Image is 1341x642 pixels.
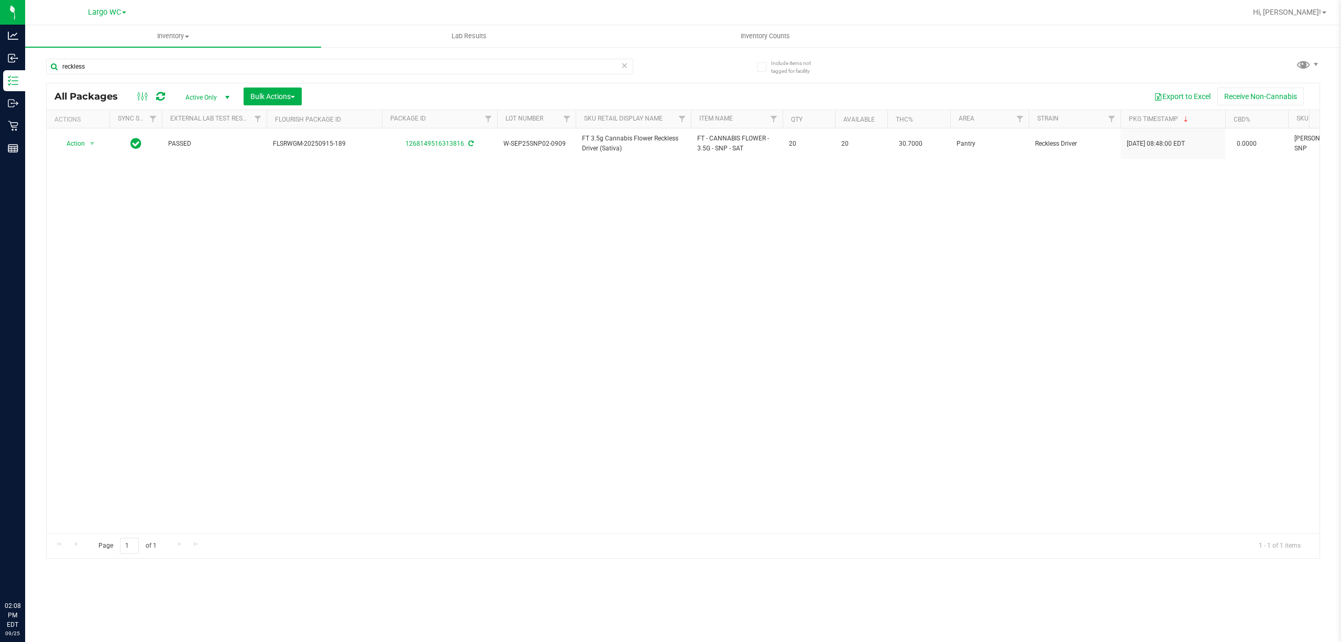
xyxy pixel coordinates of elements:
[8,75,18,86] inline-svg: Inventory
[8,30,18,41] inline-svg: Analytics
[789,139,829,149] span: 20
[1217,88,1304,105] button: Receive Non-Cannabis
[558,110,576,128] a: Filter
[503,139,569,149] span: W-SEP25SNP02-0909
[25,25,321,47] a: Inventory
[437,31,501,41] span: Lab Results
[1035,139,1114,149] span: Reckless Driver
[1234,116,1250,123] a: CBD%
[959,115,974,122] a: Area
[697,134,776,154] span: FT - CANNABIS FLOWER - 3.5G - SNP - SAT
[1037,115,1059,122] a: Strain
[5,601,20,629] p: 02:08 PM EDT
[957,139,1023,149] span: Pantry
[584,115,663,122] a: Sku Retail Display Name
[1296,115,1309,122] a: SKU
[57,136,85,151] span: Action
[505,115,543,122] a: Lot Number
[170,115,252,122] a: External Lab Test Result
[90,538,165,554] span: Page of 1
[8,143,18,154] inline-svg: Reports
[1232,136,1262,151] span: 0.0000
[120,538,139,554] input: 1
[8,53,18,63] inline-svg: Inbound
[727,31,804,41] span: Inventory Counts
[390,115,426,122] a: Package ID
[168,139,260,149] span: PASSED
[8,121,18,131] inline-svg: Retail
[791,116,803,123] a: Qty
[46,59,633,74] input: Search Package ID, Item Name, SKU, Lot or Part Number...
[405,140,464,147] a: 1268149516313816
[1250,538,1309,553] span: 1 - 1 of 1 items
[894,136,928,151] span: 30.7000
[321,25,617,47] a: Lab Results
[118,115,158,122] a: Sync Status
[674,110,691,128] a: Filter
[467,140,474,147] span: Sync from Compliance System
[88,8,121,17] span: Largo WC
[843,116,875,123] a: Available
[617,25,913,47] a: Inventory Counts
[54,91,128,102] span: All Packages
[250,92,295,101] span: Bulk Actions
[244,88,302,105] button: Bulk Actions
[480,110,497,128] a: Filter
[145,110,162,128] a: Filter
[86,136,99,151] span: select
[896,116,913,123] a: THC%
[765,110,783,128] a: Filter
[54,116,105,123] div: Actions
[1103,110,1120,128] a: Filter
[1127,139,1185,149] span: [DATE] 08:48:00 EDT
[249,110,267,128] a: Filter
[10,558,42,590] iframe: Resource center
[582,134,685,154] span: FT 3.5g Cannabis Flower Reckless Driver (Sativa)
[621,59,628,72] span: Clear
[1253,8,1321,16] span: Hi, [PERSON_NAME]!
[771,59,823,75] span: Include items not tagged for facility
[8,98,18,108] inline-svg: Outbound
[25,31,321,41] span: Inventory
[275,116,341,123] a: Flourish Package ID
[699,115,733,122] a: Item Name
[841,139,881,149] span: 20
[5,629,20,637] p: 09/25
[273,139,376,149] span: FLSRWGM-20250915-189
[1012,110,1029,128] a: Filter
[130,136,141,151] span: In Sync
[1129,115,1190,123] a: Pkg Timestamp
[1147,88,1217,105] button: Export to Excel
